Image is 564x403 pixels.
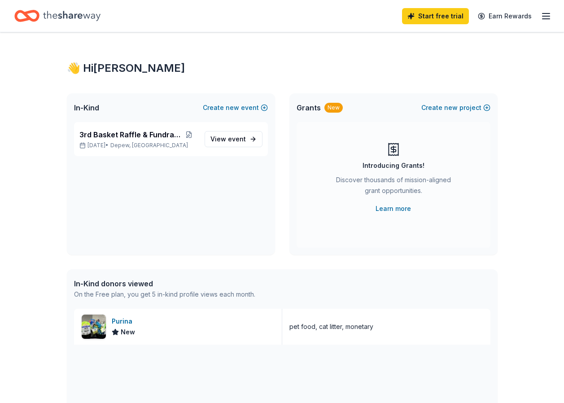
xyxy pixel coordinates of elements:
[79,129,181,140] span: 3rd Basket Raffle & Fundraiser
[402,8,469,24] a: Start free trial
[74,289,255,300] div: On the Free plan, you get 5 in-kind profile views each month.
[205,131,262,147] a: View event
[297,102,321,113] span: Grants
[79,142,197,149] p: [DATE] •
[74,102,99,113] span: In-Kind
[67,61,498,75] div: 👋 Hi [PERSON_NAME]
[289,321,373,332] div: pet food, cat litter, monetary
[203,102,268,113] button: Createnewevent
[14,5,101,26] a: Home
[226,102,239,113] span: new
[376,203,411,214] a: Learn more
[332,175,455,200] div: Discover thousands of mission-aligned grant opportunities.
[110,142,188,149] span: Depew, [GEOGRAPHIC_DATA]
[444,102,458,113] span: new
[112,316,136,327] div: Purina
[421,102,490,113] button: Createnewproject
[210,134,246,145] span: View
[82,315,106,339] img: Image for Purina
[363,160,424,171] div: Introducing Grants!
[121,327,135,337] span: New
[324,103,343,113] div: New
[472,8,537,24] a: Earn Rewards
[74,278,255,289] div: In-Kind donors viewed
[228,135,246,143] span: event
